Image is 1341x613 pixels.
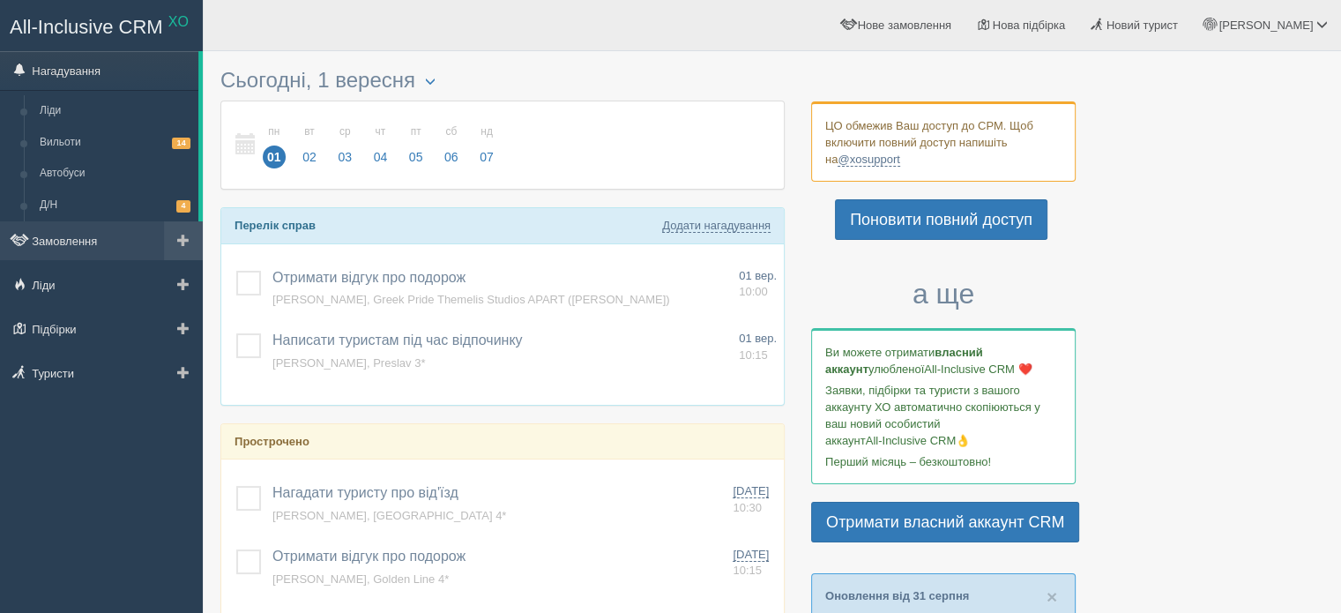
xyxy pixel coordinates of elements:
a: @xosupport [838,153,899,167]
button: Close [1047,587,1057,606]
span: 06 [440,146,463,168]
span: 10:15 [739,348,768,362]
a: чт 04 [364,115,398,176]
span: All-Inclusive CRM ❤️ [924,363,1032,376]
span: [DATE] [733,548,769,562]
a: сб 06 [435,115,468,176]
a: [PERSON_NAME], [GEOGRAPHIC_DATA] 4* [272,509,506,522]
a: 01 вер. 10:00 [739,268,777,301]
span: 01 вер. [739,269,777,282]
small: сб [440,124,463,139]
a: пн 01 [257,115,291,176]
span: × [1047,587,1057,607]
span: 14 [172,138,190,149]
span: 01 [263,146,286,168]
a: Ліди [32,95,198,127]
a: [DATE] 10:15 [733,547,777,579]
a: Додати нагадування [662,219,771,233]
div: ЦО обмежив Ваш доступ до СРМ. Щоб включити повний доступ напишіть на [811,101,1076,182]
span: 07 [475,146,498,168]
span: 02 [298,146,321,168]
h3: а ще [811,279,1076,310]
span: All-Inclusive CRM [10,16,163,38]
small: чт [369,124,392,139]
a: Нагадати туристу про від'їзд [272,485,458,500]
a: Д/Н4 [32,190,198,221]
a: [PERSON_NAME], Greek Pride Themelis Studios APART ([PERSON_NAME]) [272,293,670,306]
a: Вильоти14 [32,127,198,159]
span: 04 [369,146,392,168]
b: Перелік справ [235,219,316,232]
p: Перший місяць – безкоштовно! [825,453,1062,470]
a: Отримати відгук про подорож [272,549,466,564]
a: Автобуси [32,158,198,190]
p: Ви можете отримати улюбленої [825,344,1062,378]
span: 01 вер. [739,332,777,345]
b: Прострочено [235,435,309,448]
span: Новий турист [1106,19,1178,32]
a: вт 02 [293,115,326,176]
span: 05 [405,146,428,168]
a: пт 05 [399,115,433,176]
span: [DATE] [733,484,769,498]
a: 01 вер. 10:15 [739,331,777,363]
a: All-Inclusive CRM XO [1,1,202,49]
span: All-Inclusive CRM👌 [866,434,971,447]
span: 4 [176,200,190,212]
a: [DATE] 10:30 [733,483,777,516]
span: 03 [333,146,356,168]
small: вт [298,124,321,139]
a: Оновлення від 31 серпня [825,589,969,602]
h3: Сьогодні, 1 вересня [220,69,785,92]
a: Поновити повний доступ [835,199,1047,240]
sup: XO [168,14,189,29]
a: Отримати власний аккаунт CRM [811,502,1079,542]
a: [PERSON_NAME], Golden Line 4* [272,572,449,586]
span: 10:30 [733,501,762,514]
small: нд [475,124,498,139]
small: ср [333,124,356,139]
small: пн [263,124,286,139]
span: Нова підбірка [993,19,1066,32]
span: 10:00 [739,285,768,298]
b: власний аккаунт [825,346,983,376]
a: Написати туристам під час відпочинку [272,333,523,348]
span: 10:15 [733,564,762,577]
a: ср 03 [328,115,361,176]
small: пт [405,124,428,139]
a: Отримати відгук про подорож [272,270,466,285]
a: нд 07 [470,115,499,176]
a: [PERSON_NAME], Preslav 3* [272,356,425,370]
span: Нове замовлення [858,19,951,32]
span: [PERSON_NAME] [1218,19,1313,32]
p: Заявки, підбірки та туристи з вашого аккаунту ХО автоматично скопіюються у ваш новий особистий ак... [825,382,1062,449]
